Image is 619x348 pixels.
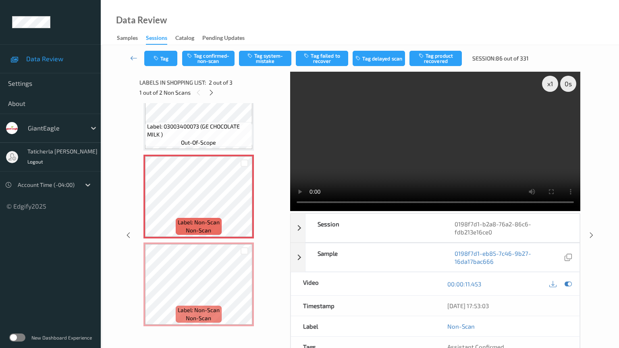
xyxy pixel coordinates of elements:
[447,302,567,310] div: [DATE] 17:53:03
[209,79,233,87] span: 2 out of 3
[178,306,220,314] span: Label: Non-Scan
[560,76,576,92] div: 0 s
[202,33,253,44] a: Pending Updates
[447,280,481,288] a: 00:00:11.453
[139,87,285,97] div: 1 out of 2 Non Scans
[146,34,167,45] div: Sessions
[442,214,580,242] div: 0198f7d1-b2a8-76a2-86c6-fdb213e16ce0
[409,51,462,66] button: Tag product recovered
[116,16,167,24] div: Data Review
[291,272,435,295] div: Video
[239,51,291,66] button: Tag system-mistake
[202,34,245,44] div: Pending Updates
[291,316,435,336] div: Label
[139,79,206,87] span: Labels in shopping list:
[542,76,558,92] div: x 1
[182,51,235,66] button: Tag confirmed-non-scan
[181,139,216,147] span: out-of-scope
[305,243,442,271] div: Sample
[146,33,175,45] a: Sessions
[291,213,580,242] div: Session0198f7d1-b2a8-76a2-86c6-fdb213e16ce0
[353,51,405,66] button: Tag delayed scan
[117,33,146,44] a: Samples
[296,51,348,66] button: Tag failed to recover
[175,33,202,44] a: Catalog
[186,314,211,322] span: non-scan
[291,296,435,316] div: Timestamp
[447,322,475,330] a: Non-Scan
[455,249,563,265] a: 0198f7d1-eb85-7c46-9b27-16da17bac666
[117,34,138,44] div: Samples
[178,218,220,226] span: Label: Non-Scan
[147,122,250,139] span: Label: 03003400073 (GE CHOCOLATE MILK )
[472,54,496,62] span: Session:
[175,34,194,44] div: Catalog
[144,51,177,66] button: Tag
[186,226,211,234] span: non-scan
[305,214,442,242] div: Session
[496,54,529,62] span: 86 out of 331
[291,243,580,272] div: Sample0198f7d1-eb85-7c46-9b27-16da17bac666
